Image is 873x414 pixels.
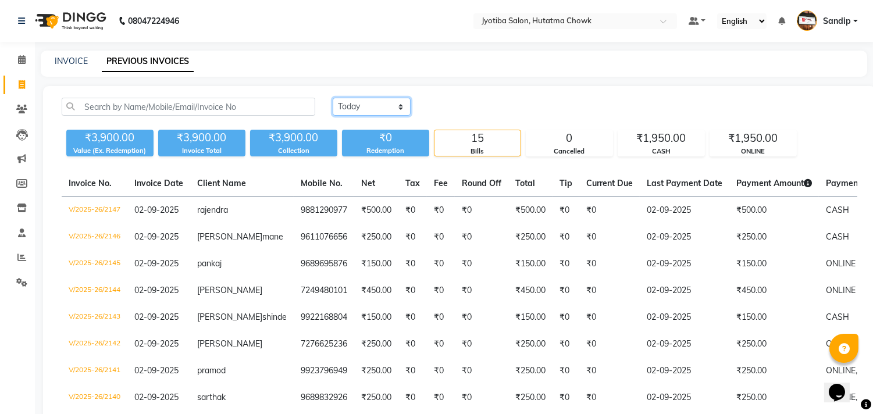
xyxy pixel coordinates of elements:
td: ₹500.00 [729,197,819,224]
a: INVOICE [55,56,88,66]
div: ₹3,900.00 [250,130,337,146]
div: Invoice Total [158,146,245,156]
span: pramod [197,365,226,376]
td: ₹150.00 [508,304,553,331]
td: ₹0 [553,358,579,384]
span: Total [515,178,535,188]
td: ₹250.00 [508,331,553,358]
td: ₹0 [455,251,508,277]
span: 02-09-2025 [134,285,179,295]
span: CASH [826,205,849,215]
td: ₹0 [398,384,427,411]
td: ₹0 [553,277,579,304]
td: ₹250.00 [354,384,398,411]
span: 02-09-2025 [134,365,179,376]
div: ₹0 [342,130,429,146]
span: [PERSON_NAME] [197,285,262,295]
span: [PERSON_NAME] [197,231,262,242]
td: ₹0 [427,197,455,224]
td: ₹0 [455,197,508,224]
span: rajendra [197,205,228,215]
iframe: chat widget [824,367,861,402]
td: ₹0 [553,384,579,411]
td: ₹250.00 [729,331,819,358]
td: ₹0 [579,277,640,304]
td: 02-09-2025 [640,331,729,358]
td: ₹250.00 [354,224,398,251]
div: Collection [250,146,337,156]
td: ₹0 [398,197,427,224]
td: ₹250.00 [354,358,398,384]
td: ₹0 [398,358,427,384]
div: ₹3,900.00 [158,130,245,146]
td: ₹0 [553,304,579,331]
td: V/2025-26/2145 [62,251,127,277]
span: ONLINE, [826,365,857,376]
span: 02-09-2025 [134,338,179,349]
td: ₹0 [579,251,640,277]
span: ONLINE [826,285,856,295]
td: ₹150.00 [354,304,398,331]
td: 7249480101 [294,277,354,304]
img: Sandip [797,10,817,31]
input: Search by Name/Mobile/Email/Invoice No [62,98,315,116]
span: Last Payment Date [647,178,722,188]
div: ONLINE [710,147,796,156]
span: Tip [560,178,572,188]
td: V/2025-26/2141 [62,358,127,384]
div: Bills [434,147,521,156]
td: ₹450.00 [354,277,398,304]
span: shinde [262,312,287,322]
span: sarthak [197,392,226,402]
td: ₹250.00 [354,331,398,358]
div: 0 [526,130,612,147]
td: 02-09-2025 [640,197,729,224]
span: 02-09-2025 [134,312,179,322]
td: 9923796949 [294,358,354,384]
span: 02-09-2025 [134,231,179,242]
td: ₹0 [455,304,508,331]
td: ₹0 [427,331,455,358]
td: ₹250.00 [729,358,819,384]
td: ₹500.00 [354,197,398,224]
td: ₹0 [553,197,579,224]
span: Client Name [197,178,246,188]
td: ₹0 [427,224,455,251]
td: ₹0 [455,358,508,384]
span: Current Due [586,178,633,188]
span: Invoice No. [69,178,112,188]
div: Cancelled [526,147,612,156]
td: 7276625236 [294,331,354,358]
td: ₹0 [427,304,455,331]
td: ₹250.00 [508,224,553,251]
td: 02-09-2025 [640,304,729,331]
td: 9611076656 [294,224,354,251]
td: 9689695876 [294,251,354,277]
td: V/2025-26/2140 [62,384,127,411]
span: Sandip [823,15,851,27]
span: Tax [405,178,420,188]
td: ₹0 [553,331,579,358]
td: ₹0 [579,304,640,331]
span: ONLINE [826,338,856,349]
td: ₹250.00 [729,384,819,411]
span: [PERSON_NAME] [197,338,262,349]
span: Invoice Date [134,178,183,188]
td: ₹0 [398,224,427,251]
div: ₹1,950.00 [710,130,796,147]
td: ₹0 [553,224,579,251]
span: Net [361,178,375,188]
td: ₹150.00 [354,251,398,277]
td: ₹0 [427,358,455,384]
td: ₹450.00 [729,277,819,304]
td: V/2025-26/2146 [62,224,127,251]
span: Mobile No. [301,178,343,188]
span: 02-09-2025 [134,392,179,402]
span: Fee [434,178,448,188]
div: Redemption [342,146,429,156]
img: logo [30,5,109,37]
td: V/2025-26/2147 [62,197,127,224]
span: pankaj [197,258,222,269]
b: 08047224946 [128,5,179,37]
td: ₹250.00 [729,224,819,251]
